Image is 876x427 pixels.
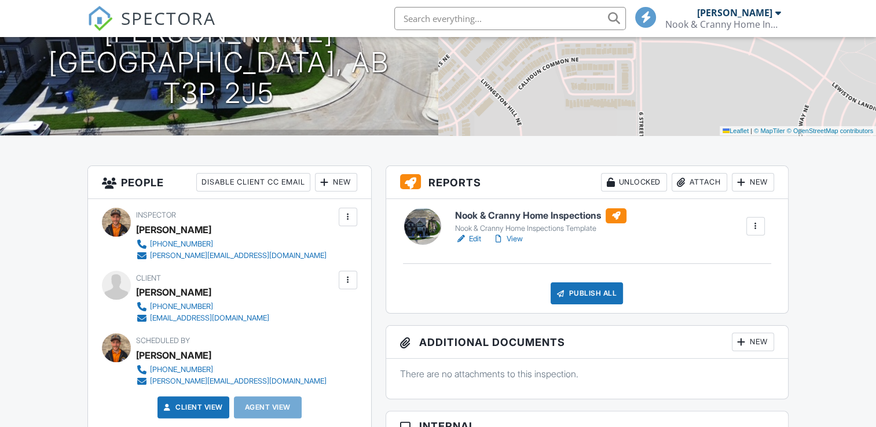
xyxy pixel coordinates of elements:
span: SPECTORA [121,6,216,30]
div: [EMAIL_ADDRESS][DOMAIN_NAME] [150,314,269,323]
span: Scheduled By [136,336,190,345]
input: Search everything... [394,7,626,30]
a: [PHONE_NUMBER] [136,364,327,376]
a: Nook & Cranny Home Inspections Nook & Cranny Home Inspections Template [455,208,626,234]
h3: People [88,166,371,199]
div: Attach [672,173,727,192]
div: New [732,333,774,351]
a: Client View [162,402,223,413]
div: [PHONE_NUMBER] [150,240,213,249]
div: New [732,173,774,192]
div: New [315,173,357,192]
a: © MapTiler [754,127,785,134]
a: © OpenStreetMap contributors [787,127,873,134]
a: SPECTORA [87,16,216,40]
img: The Best Home Inspection Software - Spectora [87,6,113,31]
span: | [750,127,752,134]
div: Unlocked [601,173,667,192]
div: [PERSON_NAME][EMAIL_ADDRESS][DOMAIN_NAME] [150,251,327,260]
a: Edit [455,233,481,245]
div: [PERSON_NAME] [136,221,211,238]
h6: Nook & Cranny Home Inspections [455,208,626,223]
span: Inspector [136,211,176,219]
a: [PHONE_NUMBER] [136,301,269,312]
a: [PERSON_NAME][EMAIL_ADDRESS][DOMAIN_NAME] [136,250,327,262]
div: Disable Client CC Email [196,173,310,192]
div: Nook & Cranny Home Inspections Template [455,224,626,233]
div: [PERSON_NAME][EMAIL_ADDRESS][DOMAIN_NAME] [150,377,327,386]
p: There are no attachments to this inspection. [400,367,774,380]
div: [PHONE_NUMBER] [150,302,213,311]
h3: Reports [386,166,788,199]
div: Nook & Cranny Home Inspections Ltd. [665,19,781,30]
span: Client [136,274,161,282]
a: [PHONE_NUMBER] [136,238,327,250]
div: [PERSON_NAME] [697,7,772,19]
a: [EMAIL_ADDRESS][DOMAIN_NAME] [136,312,269,324]
div: [PERSON_NAME] [136,284,211,301]
a: [PERSON_NAME][EMAIL_ADDRESS][DOMAIN_NAME] [136,376,327,387]
a: View [493,233,523,245]
h3: Additional Documents [386,326,788,359]
div: Publish All [551,282,623,304]
div: [PHONE_NUMBER] [150,365,213,374]
div: [PERSON_NAME] [136,347,211,364]
a: Leaflet [723,127,749,134]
